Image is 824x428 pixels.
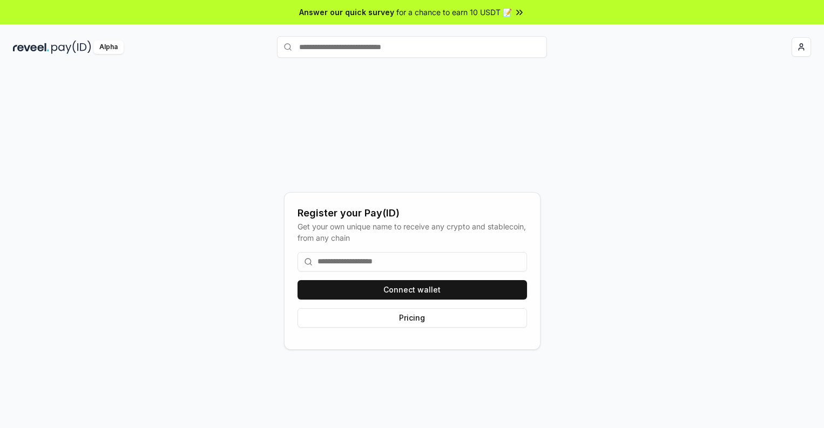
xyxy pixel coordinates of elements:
div: Alpha [93,40,124,54]
span: for a chance to earn 10 USDT 📝 [396,6,512,18]
img: pay_id [51,40,91,54]
img: reveel_dark [13,40,49,54]
div: Register your Pay(ID) [298,206,527,221]
span: Answer our quick survey [299,6,394,18]
button: Pricing [298,308,527,328]
div: Get your own unique name to receive any crypto and stablecoin, from any chain [298,221,527,243]
button: Connect wallet [298,280,527,300]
